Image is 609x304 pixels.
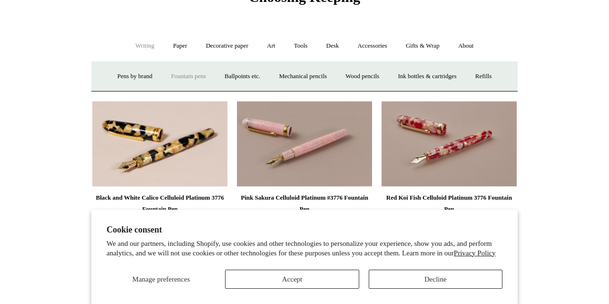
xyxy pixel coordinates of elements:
[382,101,517,187] a: Red Koi Fish Celluloid Platinum 3776 Fountain Pen Red Koi Fish Celluloid Platinum 3776 Fountain Pen
[397,33,448,59] a: Gifts & Wrap
[107,225,502,235] h2: Cookie consent
[92,101,227,187] a: Black and White Calico Celluloid Platinum 3776 Fountain Pen Black and White Calico Celluloid Plat...
[225,270,359,289] button: Accept
[107,270,216,289] button: Manage preferences
[92,101,227,187] img: Black and White Calico Celluloid Platinum 3776 Fountain Pen
[270,64,335,89] a: Mechanical pencils
[107,239,502,258] p: We and our partners, including Shopify, use cookies and other technologies to personalize your ex...
[369,270,502,289] button: Decline
[162,64,214,89] a: Fountain pens
[239,192,370,215] div: Pink Sakura Celluloid Platinum #3776 Fountain Pen
[237,101,372,187] a: Pink Sakura Celluloid Platinum #3776 Fountain Pen Pink Sakura Celluloid Platinum #3776 Fountain Pen
[450,33,482,59] a: About
[382,101,517,187] img: Red Koi Fish Celluloid Platinum 3776 Fountain Pen
[285,33,316,59] a: Tools
[95,192,225,215] div: Black and White Calico Celluloid Platinum 3776 Fountain Pen
[349,33,396,59] a: Accessories
[237,101,372,187] img: Pink Sakura Celluloid Platinum #3776 Fountain Pen
[454,249,496,257] a: Privacy Policy
[109,64,161,89] a: Pens by brand
[132,275,190,283] span: Manage preferences
[337,64,388,89] a: Wood pencils
[165,33,196,59] a: Paper
[258,33,284,59] a: Art
[384,192,514,215] div: Red Koi Fish Celluloid Platinum 3776 Fountain Pen
[237,192,372,231] a: Pink Sakura Celluloid Platinum #3776 Fountain Pen £395.00
[382,192,517,231] a: Red Koi Fish Celluloid Platinum 3776 Fountain Pen £395.00
[389,64,465,89] a: Ink bottles & cartridges
[216,64,269,89] a: Ballpoints etc.
[92,192,227,231] a: Black and White Calico Celluloid Platinum 3776 Fountain Pen £395.00
[318,33,348,59] a: Desk
[467,64,501,89] a: Refills
[127,33,163,59] a: Writing
[197,33,257,59] a: Decorative paper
